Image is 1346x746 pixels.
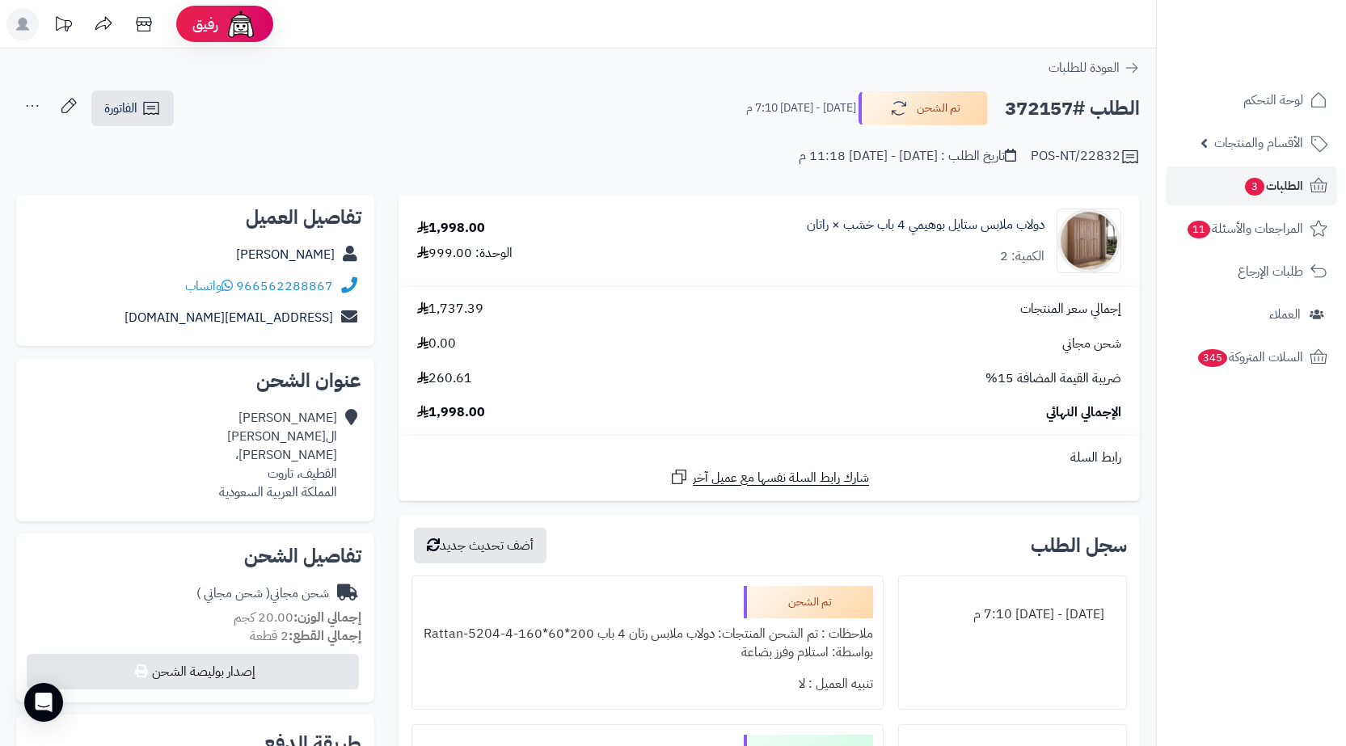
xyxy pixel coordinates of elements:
h3: سجل الطلب [1031,536,1127,555]
strong: إجمالي القطع: [289,626,361,646]
strong: إجمالي الوزن: [293,608,361,627]
span: طلبات الإرجاع [1238,260,1303,283]
img: 1749977265-1-90x90.jpg [1057,209,1120,273]
small: 2 قطعة [250,626,361,646]
a: دولاب ملابس ستايل بوهيمي 4 باب خشب × راتان [807,216,1044,234]
div: الوحدة: 999.00 [417,244,513,263]
div: رابط السلة [405,449,1133,467]
div: تنبيه العميل : لا [422,668,873,700]
div: [PERSON_NAME] ال[PERSON_NAME] [PERSON_NAME]، القطيف، تاروت المملكة العربية السعودية [219,409,337,501]
span: 11 [1188,221,1210,238]
span: ضريبة القيمة المضافة 15% [985,369,1121,388]
h2: الطلب #372157 [1005,92,1140,125]
a: العملاء [1167,295,1336,334]
div: POS-NT/22832 [1031,147,1140,166]
span: الإجمالي النهائي [1046,403,1121,422]
a: 966562288867 [236,276,333,296]
span: إجمالي سعر المنتجات [1020,300,1121,318]
h2: تفاصيل العميل [29,208,361,227]
span: رفيق [192,15,218,34]
span: الطلبات [1243,175,1303,197]
span: 0.00 [417,335,456,353]
h2: عنوان الشحن [29,371,361,390]
a: المراجعات والأسئلة11 [1167,209,1336,248]
span: السلات المتروكة [1196,346,1303,369]
a: السلات المتروكة345 [1167,338,1336,377]
a: [EMAIL_ADDRESS][DOMAIN_NAME] [124,308,333,327]
small: 20.00 كجم [234,608,361,627]
span: 260.61 [417,369,472,388]
span: 345 [1198,349,1227,367]
a: الفاتورة [91,91,174,126]
div: [DATE] - [DATE] 7:10 م [909,599,1116,630]
img: logo-2.png [1236,44,1331,78]
span: شحن مجاني [1062,335,1121,353]
h2: تفاصيل الشحن [29,546,361,566]
div: تاريخ الطلب : [DATE] - [DATE] 11:18 م [799,147,1016,166]
a: الطلبات3 [1167,166,1336,205]
span: ( شحن مجاني ) [196,584,270,603]
a: طلبات الإرجاع [1167,252,1336,291]
div: 1,998.00 [417,219,485,238]
span: 1,737.39 [417,300,483,318]
button: تم الشحن [859,91,988,125]
a: واتساب [185,276,233,296]
a: [PERSON_NAME] [236,245,335,264]
span: 3 [1245,178,1264,196]
a: العودة للطلبات [1049,58,1140,78]
a: شارك رابط السلة نفسها مع عميل آخر [669,467,869,487]
span: العودة للطلبات [1049,58,1120,78]
span: لوحة التحكم [1243,89,1303,112]
span: الأقسام والمنتجات [1214,132,1303,154]
span: العملاء [1269,303,1301,326]
a: لوحة التحكم [1167,81,1336,120]
span: شارك رابط السلة نفسها مع عميل آخر [693,469,869,487]
span: المراجعات والأسئلة [1186,217,1303,240]
div: شحن مجاني [196,584,329,603]
span: الفاتورة [104,99,137,118]
div: ملاحظات : تم الشحن المنتجات: دولاب ملابس رتان 4 باب 200*60*160-Rattan-5204-4 بواسطة: استلام وفرز ... [422,618,873,668]
button: أضف تحديث جديد [414,528,546,563]
span: 1,998.00 [417,403,485,422]
div: Open Intercom Messenger [24,683,63,722]
a: تحديثات المنصة [43,8,83,44]
div: الكمية: 2 [1000,247,1044,266]
img: ai-face.png [225,8,257,40]
button: إصدار بوليصة الشحن [27,654,359,689]
div: تم الشحن [744,586,873,618]
small: [DATE] - [DATE] 7:10 م [746,100,856,116]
